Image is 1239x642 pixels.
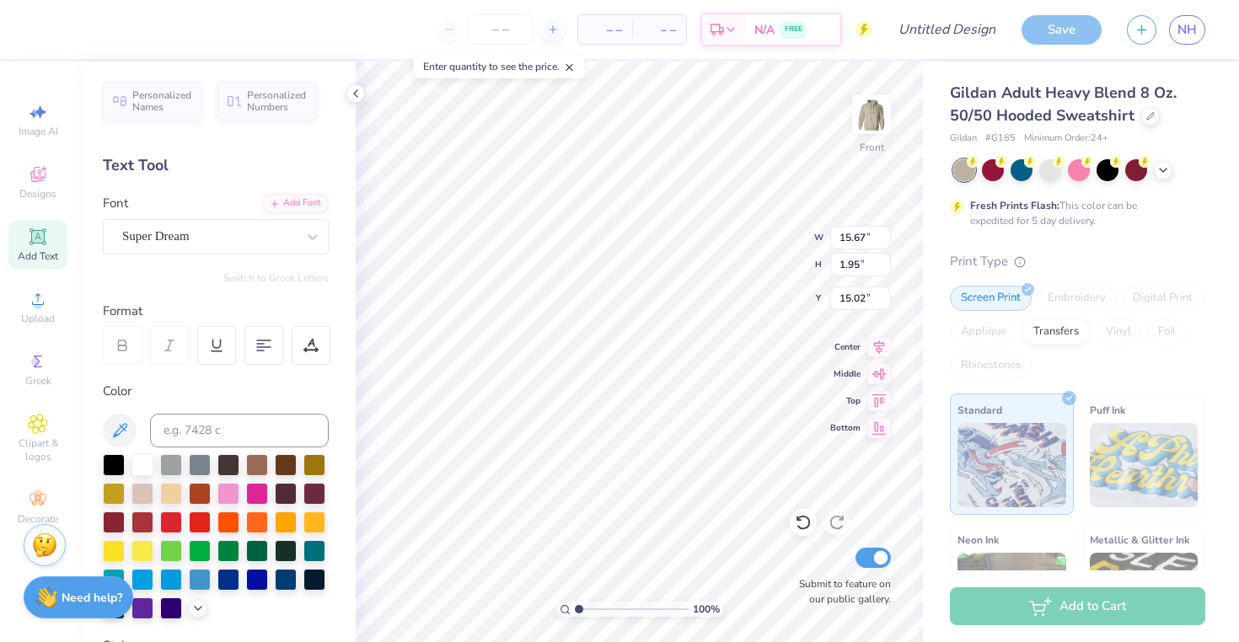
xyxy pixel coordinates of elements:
img: Puff Ink [1090,423,1199,507]
span: Bottom [830,422,861,434]
span: Neon Ink [957,531,999,548]
label: Font [103,194,128,213]
img: Front [855,98,888,131]
input: e.g. 7428 c [150,414,329,447]
div: Print Type [950,252,1205,271]
div: Format [103,302,330,321]
span: Gildan [950,131,977,146]
span: Gildan Adult Heavy Blend 8 Oz. 50/50 Hooded Sweatshirt [950,83,1177,126]
strong: Fresh Prints Flash: [970,199,1059,212]
strong: Need help? [62,590,122,606]
span: Decorate [18,512,58,526]
button: Switch to Greek Letters [223,271,329,285]
span: – – [588,21,622,39]
div: Applique [950,319,1017,345]
span: Add Text [18,249,58,263]
div: Transfers [1022,319,1090,345]
div: Embroidery [1037,286,1117,311]
span: Personalized Names [132,89,192,113]
span: – – [642,21,676,39]
span: N/A [754,21,775,39]
div: Add Font [262,194,329,213]
span: FREE [785,24,802,35]
span: Standard [957,401,1002,419]
span: Minimum Order: 24 + [1024,131,1108,146]
input: Untitled Design [885,13,1009,46]
span: Image AI [19,125,58,138]
span: Designs [19,187,56,201]
img: Metallic & Glitter Ink [1090,553,1199,637]
input: – – [468,14,534,45]
div: This color can be expedited for 5 day delivery. [970,198,1177,228]
div: Foil [1147,319,1187,345]
div: Digital Print [1122,286,1204,311]
div: Screen Print [950,286,1032,311]
label: Submit to feature on our public gallery. [790,576,891,607]
span: NH [1177,20,1197,40]
a: NH [1169,15,1205,45]
div: Enter quantity to see the price. [414,55,585,78]
img: Neon Ink [957,553,1066,637]
span: # G185 [985,131,1016,146]
div: Color [103,382,329,401]
div: Text Tool [103,154,329,177]
span: Top [830,395,861,407]
span: Clipart & logos [8,436,67,463]
span: Middle [830,368,861,380]
div: Front [860,140,884,155]
span: Greek [25,374,51,388]
span: Center [830,341,861,353]
span: Puff Ink [1090,401,1125,419]
span: Metallic & Glitter Ink [1090,531,1189,548]
div: Vinyl [1095,319,1142,345]
span: Upload [21,312,55,325]
div: Rhinestones [950,353,1032,378]
span: Personalized Numbers [247,89,307,113]
img: Standard [957,423,1066,507]
span: 100 % [693,602,720,617]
